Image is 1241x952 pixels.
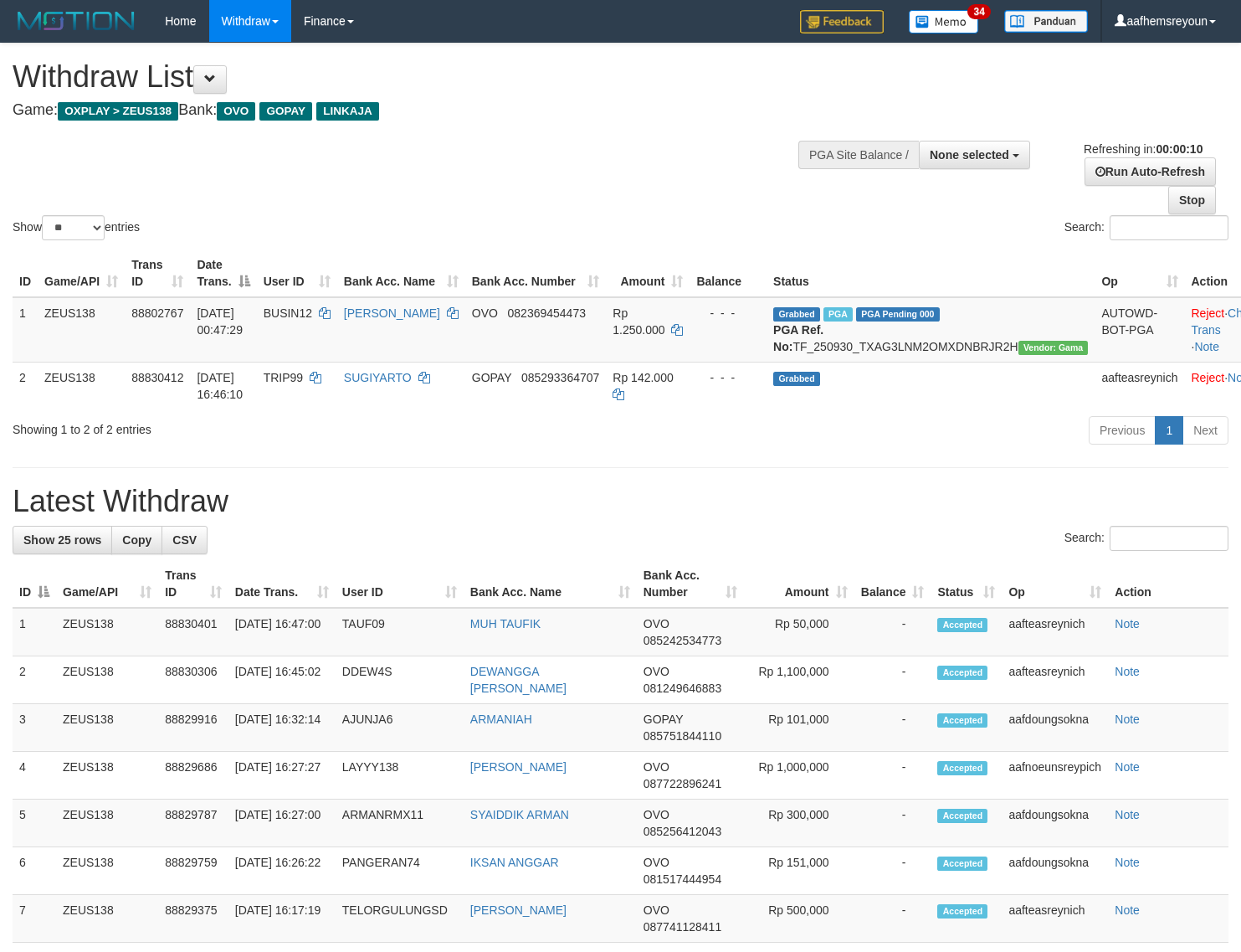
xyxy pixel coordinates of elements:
[56,800,158,847] td: ZEUS138
[823,307,853,322] span: Marked by aafsreyleap
[744,895,854,943] td: Rp 500,000
[125,250,190,297] th: Trans ID: activate to sort column ascending
[38,297,125,363] td: ZEUS138
[644,682,721,695] span: Copy 081249646883 to clipboard
[854,704,931,752] td: -
[767,250,1095,297] th: Status
[13,526,112,554] a: Show 25 rows
[336,800,464,847] td: ARMANRMX11
[38,250,125,297] th: Game/API: activate to sort column ascending
[13,60,811,94] h1: Withdraw List
[1192,306,1225,320] a: Reject
[1115,856,1140,869] a: Note
[613,306,664,337] span: Rp 1.250.000
[744,800,854,847] td: Rp 300,000
[1085,157,1216,186] a: Run Auto-Refresh
[644,872,721,886] span: Copy 081517444954 to clipboard
[13,485,1228,518] h1: Latest Withdraw
[1064,215,1228,240] label: Search:
[1115,903,1140,917] a: Note
[158,752,228,800] td: 88829686
[228,895,336,943] td: [DATE] 16:17:19
[228,656,336,704] td: [DATE] 16:45:02
[1192,371,1225,384] a: Reject
[111,526,162,554] a: Copy
[637,560,744,608] th: Bank Acc. Number: activate to sort column ascending
[470,713,532,726] a: ARMANIAH
[197,371,243,401] span: [DATE] 16:46:10
[162,526,208,554] a: CSV
[344,306,440,320] a: [PERSON_NAME]
[56,656,158,704] td: ZEUS138
[644,856,669,869] span: OVO
[1002,704,1108,752] td: aafdoungsokna
[1095,362,1184,409] td: aafteasreynich
[13,704,56,752] td: 3
[1095,250,1184,297] th: Op: activate to sort column ascending
[228,608,336,656] td: [DATE] 16:47:00
[158,847,228,895] td: 88829759
[744,608,854,656] td: Rp 50,000
[696,305,760,322] div: - - -
[158,800,228,847] td: 88829787
[13,215,140,240] label: Show entries
[470,808,569,821] a: SYAIDDIK ARMAN
[1002,752,1108,800] td: aafnoeunsreypich
[854,847,931,895] td: -
[1194,340,1219,353] a: Note
[644,808,669,821] span: OVO
[13,895,56,943] td: 7
[13,752,56,800] td: 4
[854,895,931,943] td: -
[521,371,599,384] span: Copy 085293364707 to clipboard
[158,656,228,704] td: 88830306
[644,825,721,838] span: Copy 085256412043 to clipboard
[644,903,669,917] span: OVO
[13,297,38,363] td: 1
[58,102,178,121] span: OXPLAY > ZEUS138
[854,752,931,800] td: -
[937,666,987,680] span: Accepted
[931,560,1002,608] th: Status: activate to sort column ascending
[158,704,228,752] td: 88829916
[1182,416,1228,445] a: Next
[909,10,979,33] img: Button%20Memo.svg
[690,250,767,297] th: Balance
[854,560,931,608] th: Balance: activate to sort column ascending
[465,250,607,297] th: Bank Acc. Number: activate to sort column ascending
[42,215,105,240] select: Showentries
[257,250,337,297] th: User ID: activate to sort column ascending
[13,800,56,847] td: 5
[644,920,721,934] span: Copy 087741128411 to clipboard
[644,729,721,743] span: Copy 085751844110 to clipboard
[13,362,38,409] td: 2
[13,250,38,297] th: ID
[798,141,919,169] div: PGA Site Balance /
[56,847,158,895] td: ZEUS138
[56,895,158,943] td: ZEUS138
[336,752,464,800] td: LAYYY138
[56,608,158,656] td: ZEUS138
[1115,713,1140,726] a: Note
[337,250,465,297] th: Bank Acc. Name: activate to sort column ascending
[1084,142,1203,156] span: Refreshing in:
[1002,847,1108,895] td: aafdoungsokna
[773,307,820,322] span: Grabbed
[336,895,464,943] td: TELORGULUNGSD
[1168,186,1216,214] a: Stop
[13,8,140,33] img: MOTION_logo.png
[1002,895,1108,943] td: aafteasreynich
[228,704,336,752] td: [DATE] 16:32:14
[854,608,931,656] td: -
[1156,142,1203,156] strong: 00:00:10
[472,306,498,320] span: OVO
[13,560,56,608] th: ID: activate to sort column descending
[470,617,541,630] a: MUH TAUFIK
[744,847,854,895] td: Rp 151,000
[937,713,987,728] span: Accepted
[131,306,183,320] span: 88802767
[1004,10,1088,33] img: panduan.png
[1089,416,1156,445] a: Previous
[122,533,151,547] span: Copy
[470,665,567,695] a: DEWANGGA [PERSON_NAME]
